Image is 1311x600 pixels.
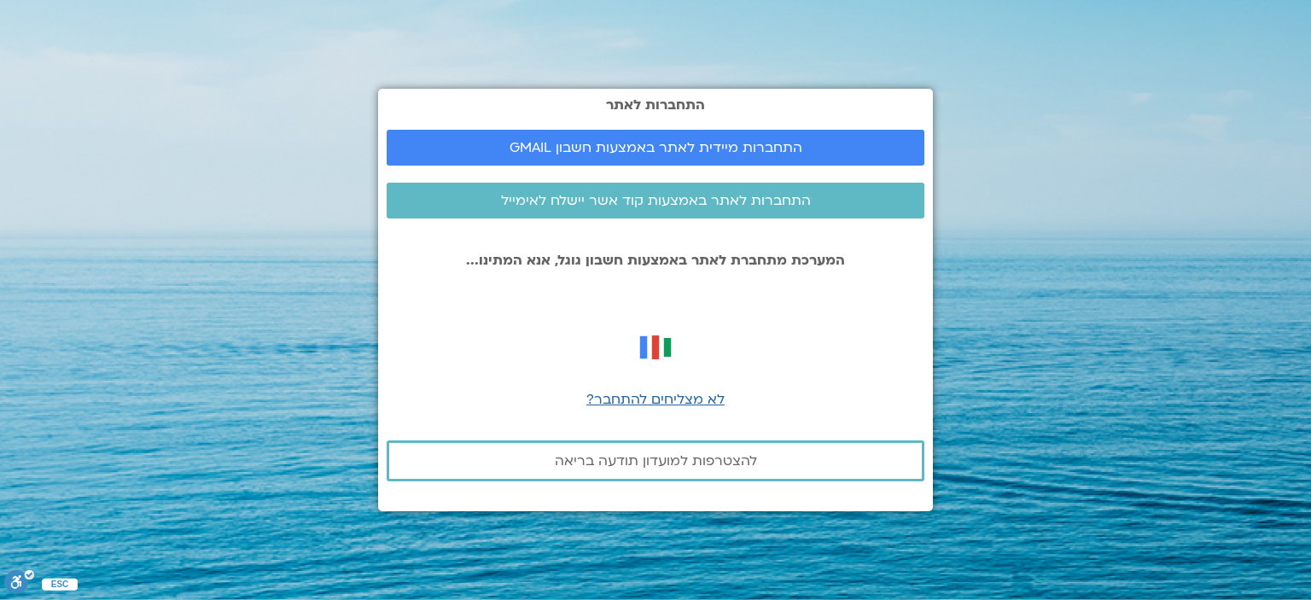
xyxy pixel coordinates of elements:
span: להצטרפות למועדון תודעה בריאה [555,453,757,469]
a: התחברות לאתר באמצעות קוד אשר יישלח לאימייל [387,183,924,218]
span: התחברות מיידית לאתר באמצעות חשבון GMAIL [510,140,802,155]
h2: התחברות לאתר [387,97,924,113]
span: התחברות לאתר באמצעות קוד אשר יישלח לאימייל [501,193,811,208]
p: המערכת מתחברת לאתר באמצעות חשבון גוגל, אנא המתינו... [387,253,924,268]
a: להצטרפות למועדון תודעה בריאה [387,440,924,481]
a: התחברות מיידית לאתר באמצעות חשבון GMAIL [387,130,924,166]
a: לא מצליחים להתחבר? [586,390,725,409]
